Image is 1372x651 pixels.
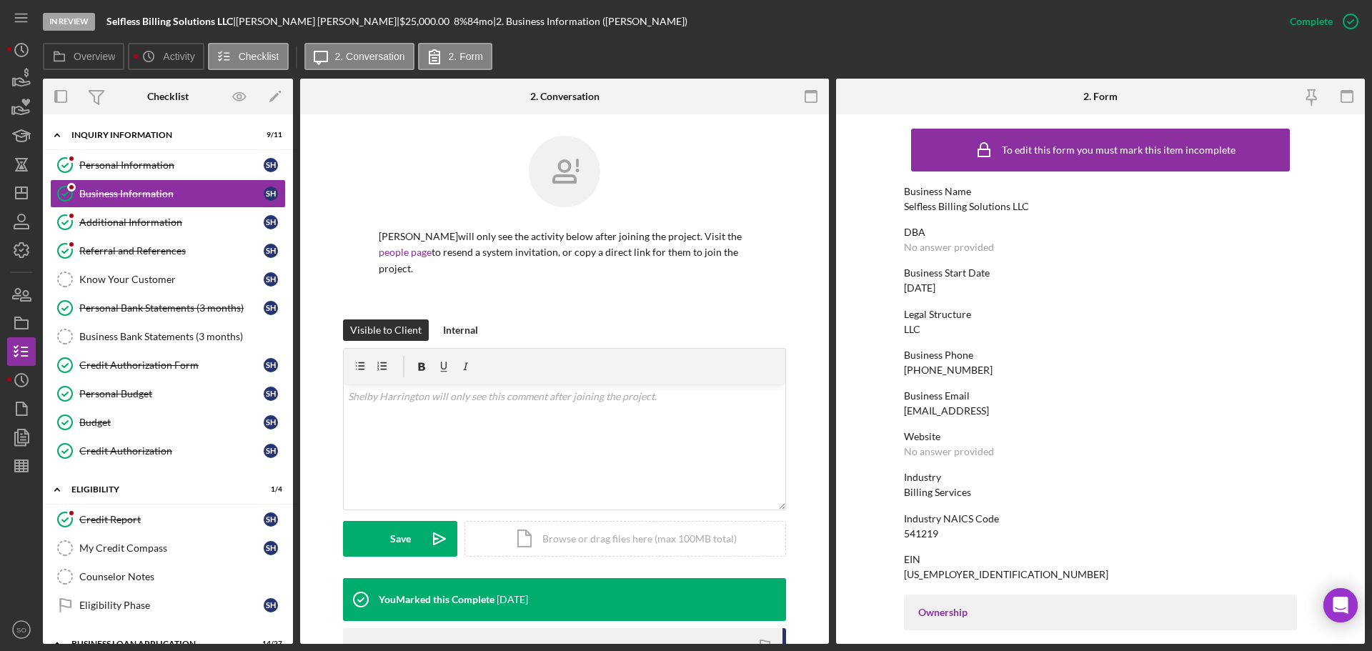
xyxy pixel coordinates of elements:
div: Personal Bank Statements (3 months) [79,302,264,314]
label: Overview [74,51,115,62]
div: Business Phone [904,349,1297,361]
div: Personal Budget [79,388,264,399]
button: Save [343,521,457,557]
div: To edit this form you must mark this item incomplete [1002,144,1236,156]
div: Business Name [904,186,1297,197]
a: Additional InformationSH [50,208,286,237]
div: Credit Authorization Form [79,359,264,371]
div: Budget [79,417,264,428]
div: You Marked this Complete [379,594,494,605]
div: Open Intercom Messenger [1323,588,1358,622]
div: Additional Information [79,217,264,228]
a: My Credit CompassSH [50,534,286,562]
div: Credit Authorization [79,445,264,457]
div: Internal [443,319,478,341]
div: S H [264,415,278,429]
div: Industry [904,472,1297,483]
div: 9 / 11 [257,131,282,139]
a: Personal InformationSH [50,151,286,179]
div: Legal Structure [904,309,1297,320]
div: DBA [904,227,1297,238]
div: 8 % [454,16,467,27]
button: 2. Form [418,43,492,70]
text: SO [16,626,26,634]
label: Activity [163,51,194,62]
a: Personal Bank Statements (3 months)SH [50,294,286,322]
div: Save [390,521,411,557]
div: 1 / 4 [257,485,282,494]
button: Activity [128,43,204,70]
a: BudgetSH [50,408,286,437]
div: BUSINESS LOAN APPLICATION [71,640,247,648]
a: Business Bank Statements (3 months) [50,322,286,351]
a: Credit ReportSH [50,505,286,534]
div: No answer provided [904,446,994,457]
div: Business Bank Statements (3 months) [79,331,285,342]
div: EIN [904,554,1297,565]
div: S H [264,301,278,315]
div: Billing Services [904,487,971,498]
div: 541219 [904,528,938,540]
button: Internal [436,319,485,341]
div: Business Information [79,188,264,199]
a: people page [379,246,432,258]
button: Visible to Client [343,319,429,341]
div: Business Start Date [904,267,1297,279]
div: Website [904,431,1297,442]
div: [US_EMPLOYER_IDENTIFICATION_NUMBER] [904,569,1108,580]
div: S H [264,541,278,555]
div: S H [264,444,278,458]
div: [PERSON_NAME] [PERSON_NAME] | [236,16,399,27]
div: $25,000.00 [399,16,454,27]
a: Referral and ReferencesSH [50,237,286,265]
button: Checklist [208,43,289,70]
div: In Review [43,13,95,31]
button: Complete [1276,7,1365,36]
div: S H [264,358,278,372]
div: S H [264,387,278,401]
button: 2. Conversation [304,43,414,70]
div: Credit Report [79,514,264,525]
div: [EMAIL_ADDRESS] [904,405,989,417]
div: 84 mo [467,16,493,27]
a: Credit AuthorizationSH [50,437,286,465]
button: Overview [43,43,124,70]
div: Personal Information [79,159,264,171]
div: Eligibility Phase [79,600,264,611]
div: S H [264,158,278,172]
div: Visible to Client [350,319,422,341]
label: Checklist [239,51,279,62]
div: | [106,16,236,27]
div: [PHONE_NUMBER] [904,364,993,376]
div: S H [264,512,278,527]
div: My Credit Compass [79,542,264,554]
div: Industry NAICS Code [904,513,1297,525]
a: Business InformationSH [50,179,286,208]
b: Selfless Billing Solutions LLC [106,15,233,27]
button: SO [7,615,36,644]
div: 2. Conversation [530,91,600,102]
p: [PERSON_NAME] will only see the activity below after joining the project. Visit the to resend a s... [379,229,750,277]
div: Referral and References [79,245,264,257]
div: 14 / 27 [257,640,282,648]
div: Ownership [918,607,1283,618]
div: S H [264,598,278,612]
div: ELIGIBILITY [71,485,247,494]
div: Checklist [147,91,189,102]
time: 2025-08-14 15:32 [497,594,528,605]
a: Credit Authorization FormSH [50,351,286,379]
div: LLC [904,324,920,335]
div: Counselor Notes [79,571,285,582]
div: S H [264,244,278,258]
div: Business Email [904,390,1297,402]
label: 2. Conversation [335,51,405,62]
a: Counselor Notes [50,562,286,591]
a: Personal BudgetSH [50,379,286,408]
div: No answer provided [904,242,994,253]
div: | 2. Business Information ([PERSON_NAME]) [493,16,687,27]
a: Know Your CustomerSH [50,265,286,294]
div: INQUIRY INFORMATION [71,131,247,139]
div: Complete [1290,7,1333,36]
div: S H [264,187,278,201]
div: [DATE] [904,282,935,294]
